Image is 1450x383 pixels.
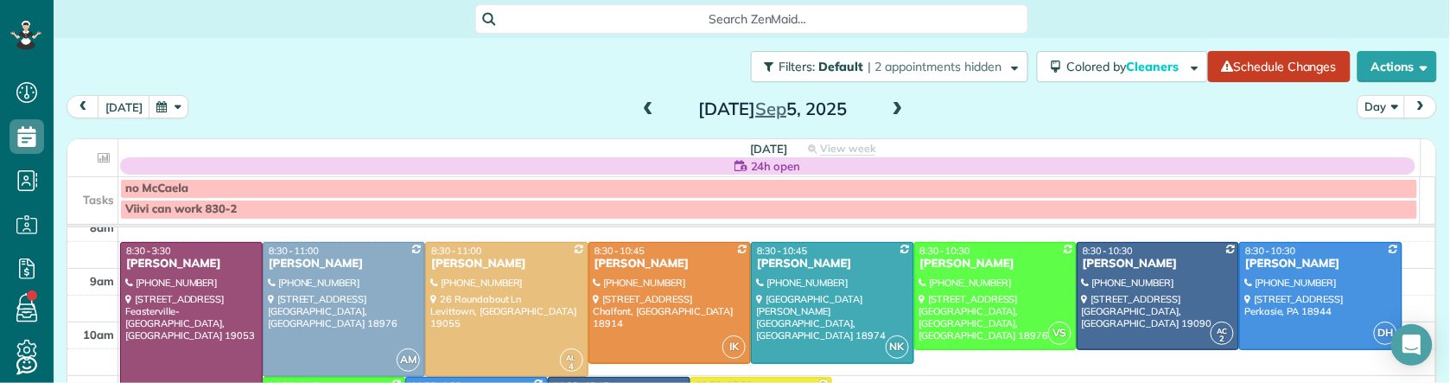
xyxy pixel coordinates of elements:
div: [PERSON_NAME] [430,257,582,271]
button: Colored byCleaners [1037,51,1208,82]
span: Colored by [1067,59,1186,74]
span: 8:30 - 10:30 [1245,245,1295,257]
span: Sep [755,98,786,119]
a: Schedule Changes [1208,51,1351,82]
div: Open Intercom Messenger [1391,324,1433,366]
span: DH [1374,322,1397,345]
span: 9am [90,274,114,288]
span: 8:30 - 11:00 [431,245,481,257]
div: [PERSON_NAME] [268,257,420,271]
div: [PERSON_NAME] [125,257,258,271]
button: Actions [1358,51,1437,82]
span: AC [1218,326,1228,335]
span: 24h open [751,157,801,175]
small: 4 [561,359,582,375]
button: next [1404,95,1437,118]
span: 8:30 - 10:30 [1083,245,1133,257]
span: View week [820,142,875,156]
button: prev [67,95,99,118]
span: IK [722,335,746,359]
span: no McCaela [125,182,188,195]
span: NK [886,335,909,359]
span: 8:30 - 3:30 [126,245,171,257]
div: [PERSON_NAME] [594,257,746,271]
div: [PERSON_NAME] [1244,257,1396,271]
span: Default [819,59,865,74]
span: AM [397,348,420,372]
span: 8:30 - 10:30 [920,245,970,257]
span: 8am [90,220,114,234]
button: Day [1358,95,1406,118]
small: 2 [1212,331,1233,348]
span: Cleaners [1127,59,1182,74]
h2: [DATE] 5, 2025 [665,99,881,118]
span: 8:30 - 11:00 [269,245,319,257]
div: [PERSON_NAME] [756,257,908,271]
div: [PERSON_NAME] [1082,257,1234,271]
span: VS [1048,322,1072,345]
span: Filters: [779,59,816,74]
button: [DATE] [98,95,150,118]
a: Filters: Default | 2 appointments hidden [742,51,1028,82]
span: 10am [83,328,114,342]
span: AL [567,353,576,362]
button: Filters: Default | 2 appointments hidden [751,51,1028,82]
span: | 2 appointments hidden [868,59,1002,74]
span: [DATE] [751,142,788,156]
div: [PERSON_NAME] [919,257,1072,271]
span: Viivi can work 830-2 [125,202,237,216]
span: 8:30 - 10:45 [757,245,807,257]
span: 8:30 - 10:45 [595,245,645,257]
